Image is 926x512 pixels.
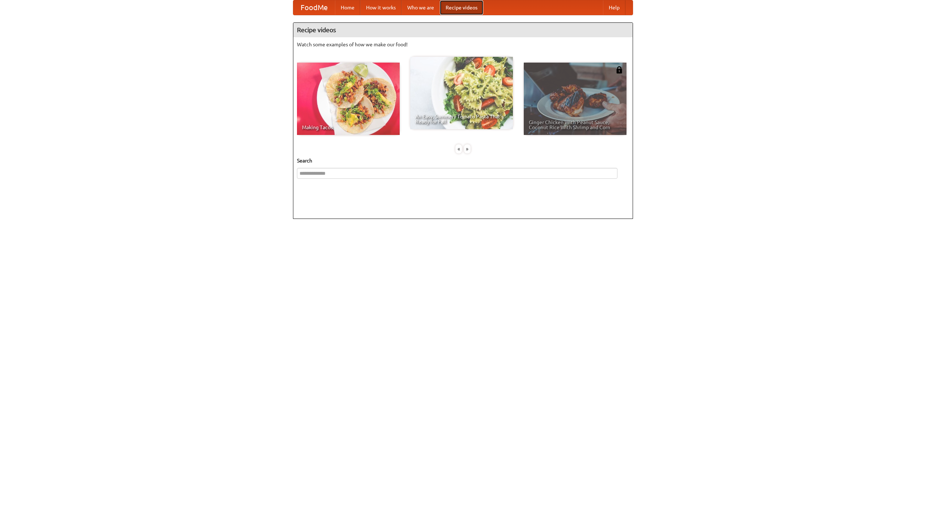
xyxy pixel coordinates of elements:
span: Making Tacos [302,125,395,130]
a: FoodMe [293,0,335,15]
h4: Recipe videos [293,23,633,37]
span: An Easy, Summery Tomato Pasta That's Ready for Fall [415,114,508,124]
div: » [464,144,471,153]
a: An Easy, Summery Tomato Pasta That's Ready for Fall [410,57,513,129]
a: How it works [360,0,402,15]
img: 483408.png [616,66,623,73]
a: Home [335,0,360,15]
a: Recipe videos [440,0,483,15]
p: Watch some examples of how we make our food! [297,41,629,48]
div: « [455,144,462,153]
a: Making Tacos [297,63,400,135]
a: Who we are [402,0,440,15]
a: Help [603,0,625,15]
h5: Search [297,157,629,164]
